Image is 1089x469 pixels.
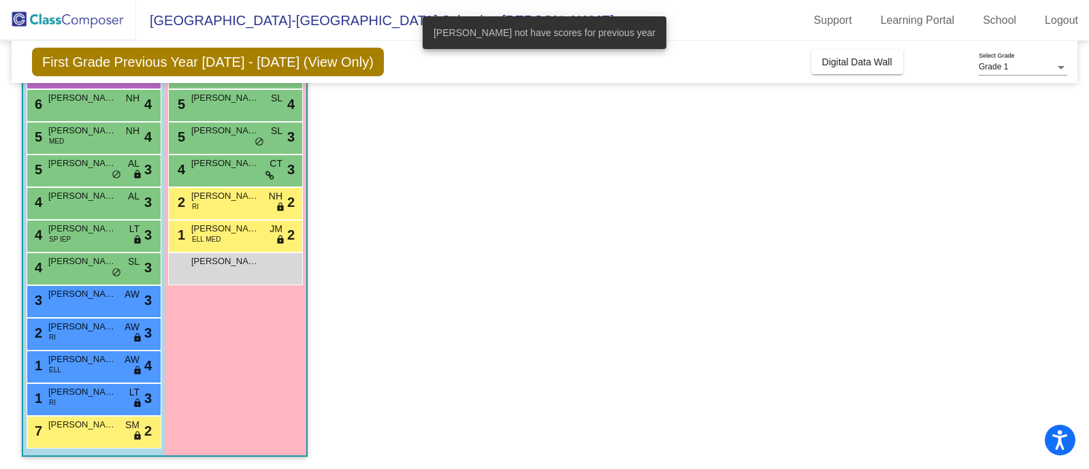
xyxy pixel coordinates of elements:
[31,293,42,308] span: 3
[144,257,152,278] span: 3
[49,332,56,342] span: RI
[269,189,282,204] span: NH
[287,159,295,180] span: 3
[31,97,42,112] span: 6
[48,418,116,432] span: [PERSON_NAME]
[811,50,903,74] button: Digital Data Wall
[48,189,116,203] span: [PERSON_NAME]
[803,10,863,31] a: Support
[979,62,1008,71] span: Grade 1
[129,385,140,400] span: LT
[972,10,1027,31] a: School
[271,91,282,106] span: SL
[133,431,142,442] span: lock
[133,398,142,409] span: lock
[48,124,116,138] span: [PERSON_NAME]
[133,333,142,344] span: lock
[48,255,116,268] span: [PERSON_NAME]
[48,91,116,105] span: [PERSON_NAME]
[125,418,140,432] span: SM
[48,157,116,170] span: [PERSON_NAME]
[434,26,655,39] span: [PERSON_NAME] not have scores for previous year
[287,94,295,114] span: 4
[276,202,285,213] span: lock
[31,129,42,144] span: 5
[174,162,185,177] span: 4
[31,260,42,275] span: 4
[191,255,259,268] span: [PERSON_NAME]
[144,323,152,343] span: 3
[112,169,121,180] span: do_not_disturb_alt
[125,287,140,302] span: AW
[270,157,282,171] span: CT
[126,91,140,106] span: NH
[49,136,64,146] span: MED
[287,192,295,212] span: 2
[112,268,121,278] span: do_not_disturb_alt
[144,421,152,441] span: 2
[31,195,42,210] span: 4
[31,325,42,340] span: 2
[31,162,42,177] span: 5
[48,320,116,334] span: [PERSON_NAME]
[287,225,295,245] span: 2
[144,225,152,245] span: 3
[128,189,140,204] span: AL
[133,235,142,246] span: lock
[192,234,221,244] span: ELL MED
[191,189,259,203] span: [PERSON_NAME]
[144,388,152,408] span: 3
[870,10,966,31] a: Learning Portal
[191,91,259,105] span: [PERSON_NAME]
[174,97,185,112] span: 5
[129,222,140,236] span: LT
[191,157,259,170] span: [PERSON_NAME]
[287,127,295,147] span: 3
[822,56,892,67] span: Digital Data Wall
[128,255,140,269] span: SL
[144,192,152,212] span: 3
[144,290,152,310] span: 3
[48,385,116,399] span: [PERSON_NAME]
[276,235,285,246] span: lock
[191,222,259,236] span: [PERSON_NAME]
[126,124,140,138] span: NH
[144,127,152,147] span: 4
[255,137,264,148] span: do_not_disturb_alt
[31,358,42,373] span: 1
[191,124,259,138] span: [PERSON_NAME]
[144,159,152,180] span: 3
[49,365,61,375] span: ELL
[133,169,142,180] span: lock
[49,234,71,244] span: SP IEP
[48,353,116,366] span: [PERSON_NAME]
[192,201,199,212] span: RI
[32,48,384,76] span: First Grade Previous Year [DATE] - [DATE] (View Only)
[48,287,116,301] span: [PERSON_NAME]
[174,129,185,144] span: 5
[1034,10,1089,31] a: Logout
[133,366,142,376] span: lock
[128,157,140,171] span: AL
[31,391,42,406] span: 1
[144,355,152,376] span: 4
[174,195,185,210] span: 2
[144,94,152,114] span: 4
[125,353,140,367] span: AW
[271,124,282,138] span: SL
[125,320,140,334] span: AW
[270,222,282,236] span: JM
[31,423,42,438] span: 7
[49,398,56,408] span: RI
[174,227,185,242] span: 1
[48,222,116,236] span: [PERSON_NAME]
[136,10,614,31] span: [GEOGRAPHIC_DATA]-[GEOGRAPHIC_DATA] Schools - [PERSON_NAME]
[31,227,42,242] span: 4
